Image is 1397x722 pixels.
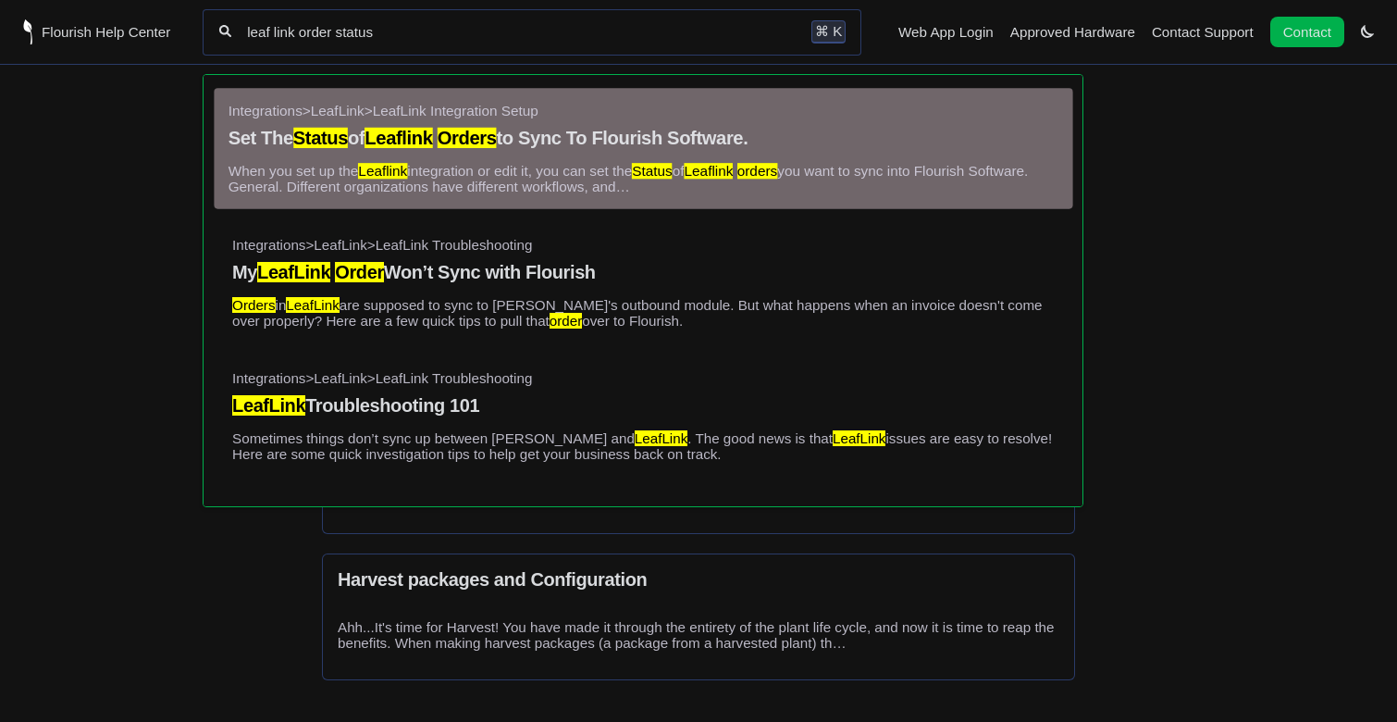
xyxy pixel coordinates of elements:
span: Integrations [232,237,305,253]
mark: Leaflink [684,164,733,180]
span: Integrations [228,103,302,118]
p: When you set up the integration or edit it, you can set the of you want to sync into Flourish Sof... [228,164,1058,195]
a: Integrations>LeafLink>LeafLink Troubleshooting LeafLinkTroubleshooting 101 Sometimes things don’t... [232,370,1055,462]
mark: Status [292,128,347,148]
img: Flourish Help Center Logo [23,19,32,44]
a: Contact Support navigation item [1152,24,1254,40]
span: LeafLink Integration Setup [372,103,538,118]
kbd: ⌘ [815,23,829,39]
mark: LeafLink [286,297,339,313]
input: Help Me With... [245,23,797,41]
span: > [366,370,375,386]
li: Contact desktop [1266,19,1349,45]
span: > [366,237,375,253]
mark: LeafLink [634,430,686,446]
kbd: K [833,23,842,39]
p: Ahh...It's time for Harvest! You have made it through the entirety of the plant life cycle, and n... [338,619,1059,651]
a: Flourish Help Center [23,19,170,44]
mark: LeafLink [833,430,885,446]
p: Sometimes things don’t sync up between [PERSON_NAME] and . The good news is that issues are easy ... [232,430,1055,462]
span: LeafLink Troubleshooting [375,370,532,386]
h4: My Won’t Sync with Flourish [232,262,1055,283]
span: LeafLink [314,237,366,253]
span: > [302,103,310,118]
a: Approved Hardware navigation item [1010,24,1135,40]
h4: Set The of to Sync To Flourish Software. [228,128,1058,149]
mark: Orders [232,297,275,313]
section: Search results [203,74,1082,507]
a: Switch dark mode setting [1361,23,1374,39]
span: LeafLink [314,504,366,520]
mark: Orders [437,128,496,148]
h3: Harvest packages and Configuration [338,569,1059,591]
a: Integrations>LeafLink>LeafLink Integration Setup LeafLinkIntegration Setup and Activation Before ... [232,504,1055,596]
span: > [305,237,314,253]
mark: Leaflink [365,128,432,148]
span: > [305,370,314,386]
span: > [305,504,314,520]
mark: LeafLink [232,395,305,416]
mark: order [549,313,581,329]
h4: Troubleshooting 101 [232,395,1055,417]
a: Web App Login navigation item [898,24,994,40]
span: > [364,103,372,118]
span: Flourish Help Center [42,24,170,40]
a: Harvest packages and Configuration article card [322,554,1075,680]
span: LeafLink Integration Setup [375,504,538,520]
span: Integrations [232,504,305,520]
span: LeafLink Troubleshooting [375,237,532,253]
mark: LeafLink [257,262,330,282]
mark: orders [736,164,776,180]
span: LeafLink [310,103,364,118]
p: in are supposed to sync to [PERSON_NAME]'s outbound module. But what happens when an invoice does... [232,297,1055,329]
a: Integrations>LeafLink>LeafLink Integration Setup Set TheStatusofLeaflink Ordersto Sync To Flouris... [228,103,1058,195]
mark: Order [335,262,383,282]
span: > [366,504,375,520]
mark: Status [632,164,672,180]
span: Integrations [232,370,305,386]
a: Integrations>LeafLink>LeafLink Troubleshooting MyLeafLink OrderWon’t Sync with Flourish OrdersinL... [232,237,1055,329]
span: LeafLink [314,370,366,386]
mark: Leaflink [358,164,407,180]
a: Contact [1270,17,1344,47]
